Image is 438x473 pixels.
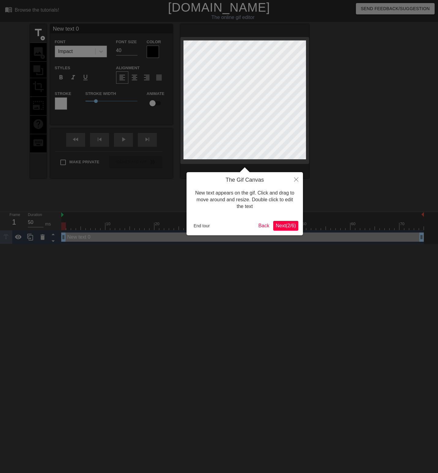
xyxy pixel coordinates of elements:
h4: The Gif Canvas [191,177,298,184]
button: Next [273,221,298,231]
button: Close [289,172,303,186]
button: Back [256,221,272,231]
button: End tour [191,221,212,230]
span: Next ( 2 / 6 ) [276,223,296,228]
div: New text appears on the gif. Click and drag to move around and resize. Double click to edit the text [191,184,298,216]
